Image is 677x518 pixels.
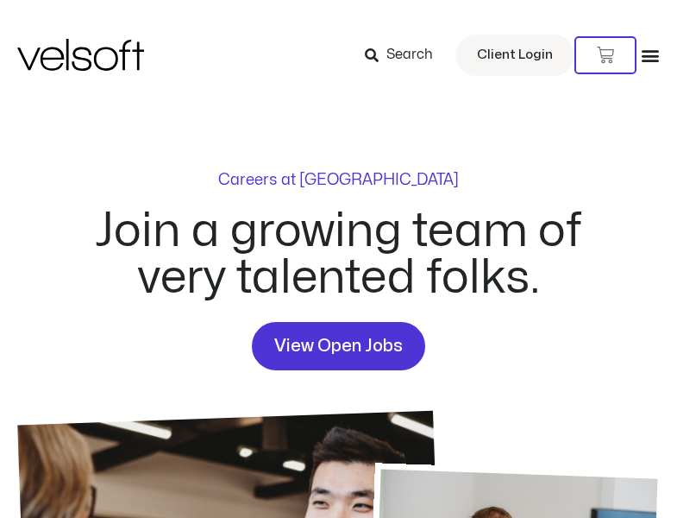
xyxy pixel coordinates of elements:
[455,35,574,76] a: Client Login
[75,208,603,301] h2: Join a growing team of very talented folks.
[218,173,459,188] p: Careers at [GEOGRAPHIC_DATA]
[365,41,445,70] a: Search
[252,322,425,370] a: View Open Jobs
[274,332,403,360] span: View Open Jobs
[17,39,144,71] img: Velsoft Training Materials
[477,44,553,66] span: Client Login
[386,44,433,66] span: Search
[641,46,660,65] div: Menu Toggle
